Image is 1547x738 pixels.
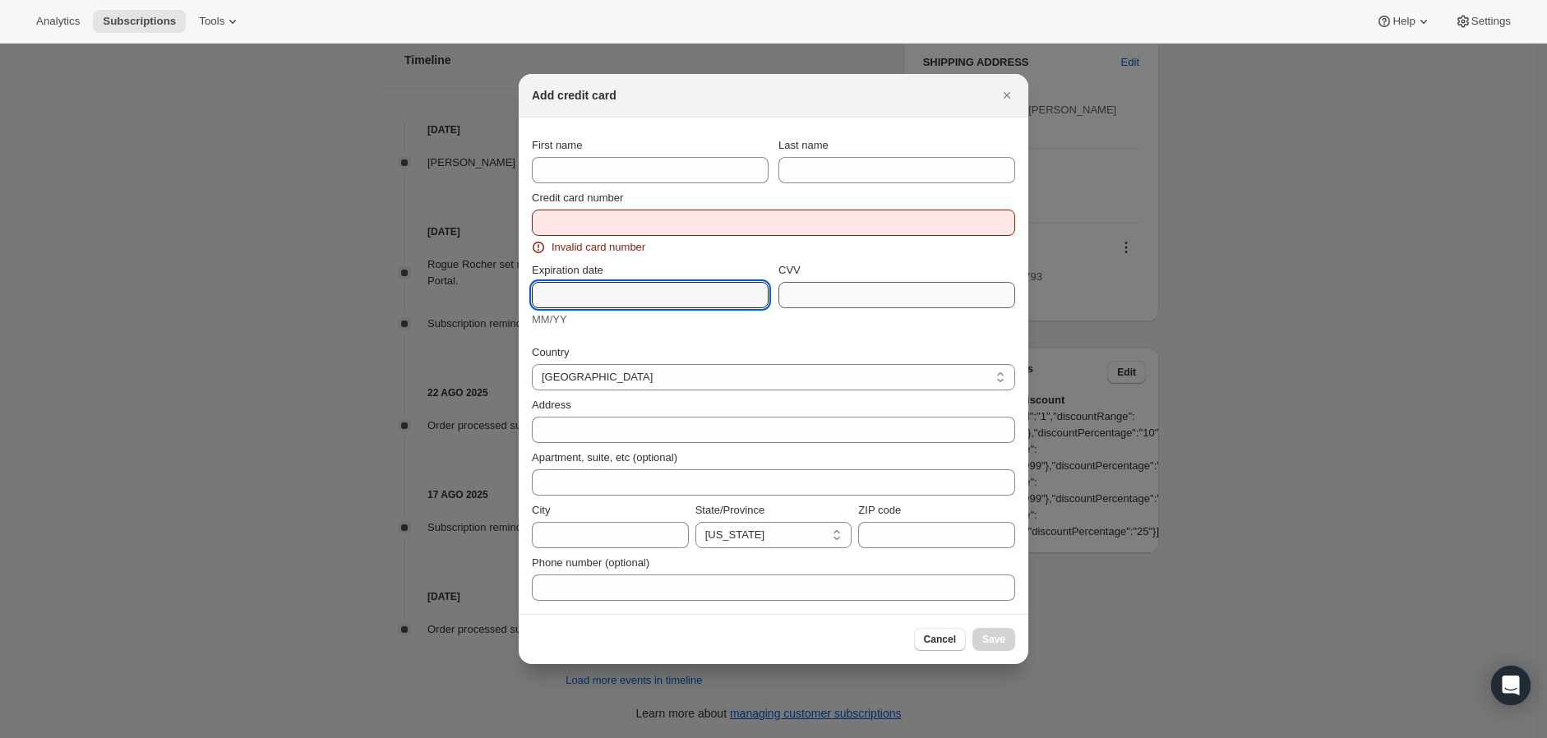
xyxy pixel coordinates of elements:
span: Cancel [924,633,956,646]
span: City [532,504,550,516]
button: Help [1366,10,1441,33]
button: Settings [1445,10,1521,33]
span: Settings [1471,15,1511,28]
span: Tools [199,15,224,28]
span: ZIP code [858,504,901,516]
button: Tools [189,10,251,33]
span: State/Province [695,504,765,516]
span: Help [1392,15,1415,28]
span: Invalid card number [552,239,645,256]
span: MM/YY [532,313,567,325]
button: Cerrar [995,84,1018,107]
button: Cancel [914,628,966,651]
span: CVV [778,264,801,276]
button: Analytics [26,10,90,33]
span: Address [532,399,571,411]
span: Apartment, suite, etc (optional) [532,451,677,464]
span: Credit card number [532,191,623,204]
h2: Add credit card [532,87,616,104]
span: Expiration date [532,264,603,276]
span: First name [532,139,582,151]
div: Open Intercom Messenger [1491,666,1531,705]
span: Analytics [36,15,80,28]
span: Subscriptions [103,15,176,28]
span: Phone number (optional) [532,556,649,569]
span: Country [532,346,570,358]
span: Last name [778,139,829,151]
button: Subscriptions [93,10,186,33]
